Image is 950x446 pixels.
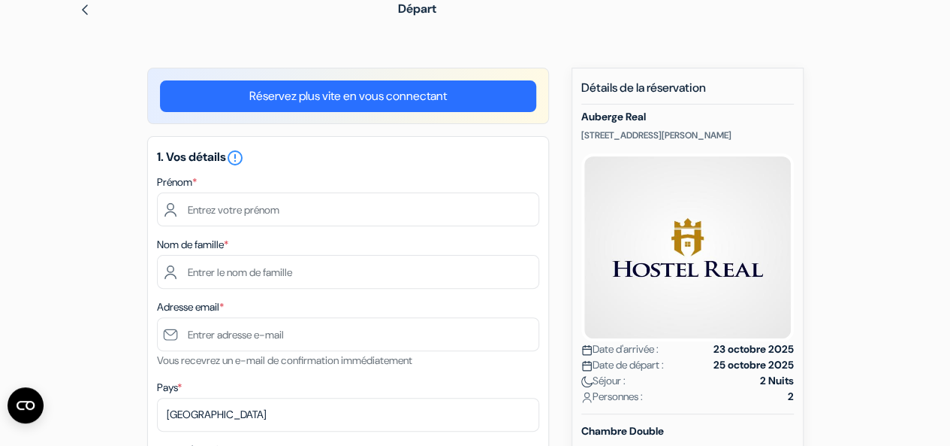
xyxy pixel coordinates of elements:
[157,193,539,226] input: Entrez votre prénom
[581,389,643,405] span: Personnes :
[581,344,593,356] img: calendar.svg
[760,373,794,389] strong: 2 Nuits
[79,4,91,16] img: left_arrow.svg
[788,389,794,405] strong: 2
[8,387,44,423] button: Ouvrir le widget CMP
[581,376,593,387] img: moon.svg
[581,360,593,372] img: calendar.svg
[581,392,593,403] img: user_icon.svg
[226,149,244,165] a: error_outline
[226,149,244,167] i: error_outline
[157,299,224,315] label: Adresse email
[398,1,436,17] span: Départ
[157,174,197,190] label: Prénom
[713,357,794,373] strong: 25 octobre 2025
[581,80,794,105] h5: Détails de la réservation
[157,353,412,367] small: Vous recevrez un e-mail de confirmation immédiatement
[581,111,794,123] h5: Auberge Real
[160,80,536,112] a: Réservez plus vite en vous connectant
[157,255,539,289] input: Entrer le nom de famille
[581,424,664,438] b: Chambre Double
[157,237,228,253] label: Nom de famille
[157,380,182,396] label: Pays
[713,341,794,357] strong: 23 octobre 2025
[581,357,664,373] span: Date de départ :
[157,317,539,351] input: Entrer adresse e-mail
[157,149,539,167] h5: 1. Vos détails
[581,129,794,141] p: [STREET_ADDRESS][PERSON_NAME]
[581,373,626,389] span: Séjour :
[581,341,659,357] span: Date d'arrivée :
